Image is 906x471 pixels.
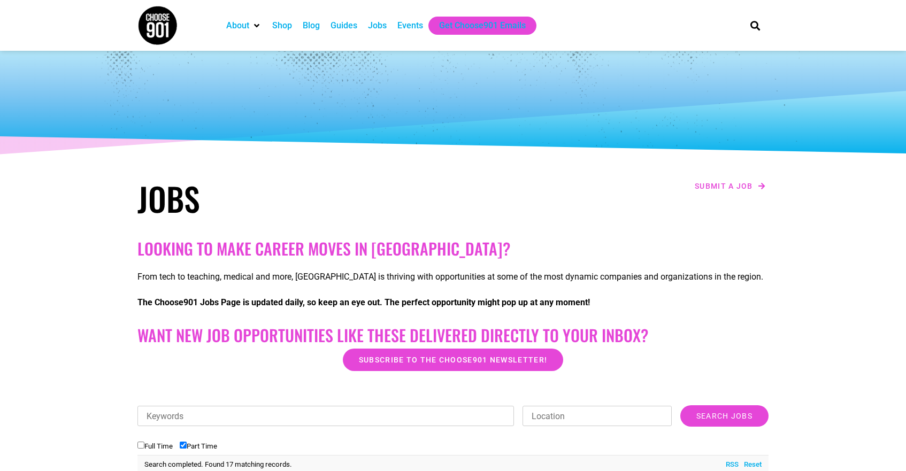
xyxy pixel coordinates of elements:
strong: The Choose901 Jobs Page is updated daily, so keep an eye out. The perfect opportunity might pop u... [137,297,590,307]
h2: Want New Job Opportunities like these Delivered Directly to your Inbox? [137,326,769,345]
a: Submit a job [692,179,769,193]
a: Jobs [368,19,387,32]
a: Subscribe to the Choose901 newsletter! [343,349,563,371]
input: Part Time [180,442,187,449]
input: Location [523,406,672,426]
h2: Looking to make career moves in [GEOGRAPHIC_DATA]? [137,239,769,258]
input: Search Jobs [680,405,769,427]
a: Shop [272,19,292,32]
span: Search completed. Found 17 matching records. [144,460,292,468]
a: Get Choose901 Emails [439,19,526,32]
h1: Jobs [137,179,448,218]
input: Full Time [137,442,144,449]
label: Part Time [180,442,217,450]
a: About [226,19,249,32]
nav: Main nav [221,17,732,35]
p: From tech to teaching, medical and more, [GEOGRAPHIC_DATA] is thriving with opportunities at some... [137,271,769,283]
input: Keywords [137,406,514,426]
a: Events [397,19,423,32]
span: Subscribe to the Choose901 newsletter! [359,356,547,364]
span: Submit a job [695,182,753,190]
label: Full Time [137,442,173,450]
a: Reset [739,459,762,470]
div: Search [747,17,764,34]
a: Blog [303,19,320,32]
a: Guides [331,19,357,32]
div: About [221,17,267,35]
a: RSS [720,459,739,470]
